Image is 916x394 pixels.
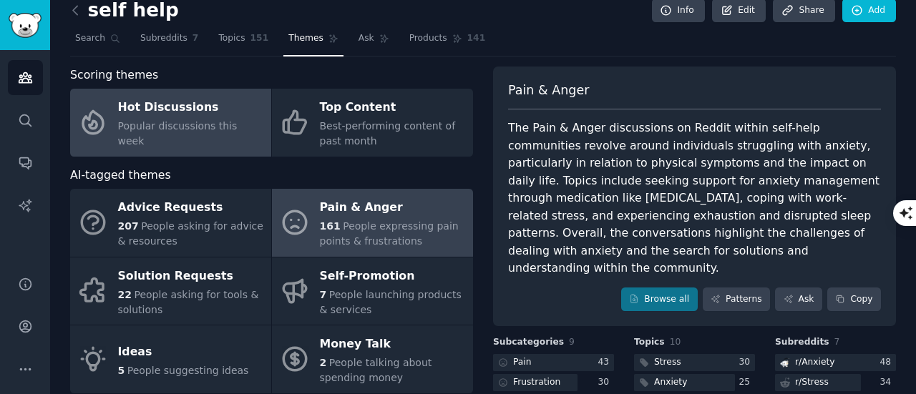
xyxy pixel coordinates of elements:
span: Topics [218,32,245,45]
a: Subreddits7 [135,27,203,56]
span: 7 [834,337,840,347]
span: 9 [569,337,575,347]
span: 141 [467,32,486,45]
span: 22 [118,289,132,300]
span: 207 [118,220,139,232]
div: Pain [513,356,532,369]
span: Scoring themes [70,67,158,84]
div: Solution Requests [118,265,264,287]
a: r/Stress34 [775,374,896,392]
div: 30 [739,356,755,369]
div: 48 [880,356,896,369]
span: Subreddits [140,32,187,45]
div: 43 [598,356,614,369]
span: People asking for tools & solutions [118,289,259,315]
a: Self-Promotion7People launching products & services [272,257,473,325]
span: Search [75,32,105,45]
span: People asking for advice & resources [118,220,263,247]
span: 7 [193,32,199,45]
span: Popular discussions this week [118,120,238,147]
a: Top ContentBest-performing content of past month [272,89,473,157]
span: People talking about spending money [320,357,432,383]
span: AI-tagged themes [70,167,171,184]
span: Subreddits [775,336,829,349]
a: Ideas5People suggesting ideas [70,325,271,393]
a: Ask [354,27,394,56]
span: People suggesting ideas [127,365,249,376]
a: Anxietyr/Anxiety48 [775,354,896,372]
a: Stress30 [634,354,755,372]
a: Patterns [703,287,770,312]
span: 161 [320,220,341,232]
a: Themes [283,27,343,56]
a: Topics151 [213,27,273,56]
div: 34 [880,376,896,389]
a: Money Talk2People talking about spending money [272,325,473,393]
span: Pain & Anger [508,82,589,99]
span: 10 [670,337,681,347]
a: Anxiety25 [634,374,755,392]
span: 7 [320,289,327,300]
a: Browse all [621,287,698,312]
div: r/ Stress [795,376,829,389]
div: Top Content [320,97,466,119]
button: Copy [827,287,881,312]
div: Anxiety [654,376,687,389]
span: Best-performing content of past month [320,120,456,147]
span: People launching products & services [320,289,462,315]
span: Ask [359,32,374,45]
span: 5 [118,365,125,376]
a: Search [70,27,125,56]
div: Pain & Anger [320,197,466,220]
a: Products141 [404,27,490,56]
a: Pain & Anger161People expressing pain points & frustrations [272,189,473,257]
div: Ideas [118,340,249,363]
div: The Pain & Anger discussions on Reddit within self-help communities revolve around individuals st... [508,119,881,277]
div: 30 [598,376,614,389]
span: Products [409,32,447,45]
div: Money Talk [320,333,466,356]
img: GummySearch logo [9,13,42,38]
img: Anxiety [780,358,790,368]
a: Solution Requests22People asking for tools & solutions [70,257,271,325]
span: 2 [320,357,327,368]
span: Topics [634,336,665,349]
div: r/ Anxiety [795,356,835,369]
a: Ask [775,287,822,312]
div: 25 [739,376,755,389]
div: Self-Promotion [320,265,466,287]
div: Advice Requests [118,197,264,220]
a: Hot DiscussionsPopular discussions this week [70,89,271,157]
span: Themes [288,32,323,45]
span: 151 [250,32,269,45]
a: Advice Requests207People asking for advice & resources [70,189,271,257]
span: Subcategories [493,336,564,349]
div: Hot Discussions [118,97,264,119]
div: Stress [654,356,681,369]
a: Pain43 [493,354,614,372]
span: People expressing pain points & frustrations [320,220,459,247]
div: Frustration [513,376,560,389]
a: Frustration30 [493,374,614,392]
